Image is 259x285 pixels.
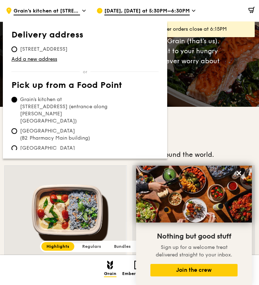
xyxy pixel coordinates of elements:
input: [STREET_ADDRESS] [11,46,17,52]
span: [GEOGRAPHIC_DATA] (Level 1 [PERSON_NAME] block drop-off point) [11,145,118,166]
input: [GEOGRAPHIC_DATA] (Level 1 [PERSON_NAME] block drop-off point) [11,145,17,151]
span: Grain [104,271,116,277]
span: Ember Smokery [122,271,155,277]
span: [GEOGRAPHIC_DATA] (B2 Pharmacy Main building) [11,127,118,142]
button: Close [233,167,245,179]
span: Grain's kitchen at [STREET_ADDRESS] (entrance along [PERSON_NAME][GEOGRAPHIC_DATA]) [11,96,118,125]
img: Ember Smokery mobile logo [134,261,143,269]
div: Dinner orders close at 6:15PM [156,26,249,33]
input: [GEOGRAPHIC_DATA] (B2 Pharmacy Main building) [11,128,17,134]
a: Add a new address [11,56,159,63]
img: Grain mobile logo [107,261,113,269]
span: Grain's kitchen at [STREET_ADDRESS] (entrance along [PERSON_NAME][GEOGRAPHIC_DATA]) [14,7,80,15]
input: Grain's kitchen at [STREET_ADDRESS] (entrance along [PERSON_NAME][GEOGRAPHIC_DATA]) [11,97,17,102]
th: Delivery address [11,30,159,43]
button: Join the crew [150,264,238,276]
span: Sign up for a welcome treat delivered straight to your inbox. [156,244,232,258]
th: Pick up from a Food Point [11,80,159,93]
span: Nothing but good stuff [157,232,231,241]
span: [DATE], [DATE] at 5:30PM–6:30PM [104,7,190,15]
span: [STREET_ADDRESS] [11,46,76,53]
img: DSC07876-Edit02-Large.jpeg [136,166,252,222]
